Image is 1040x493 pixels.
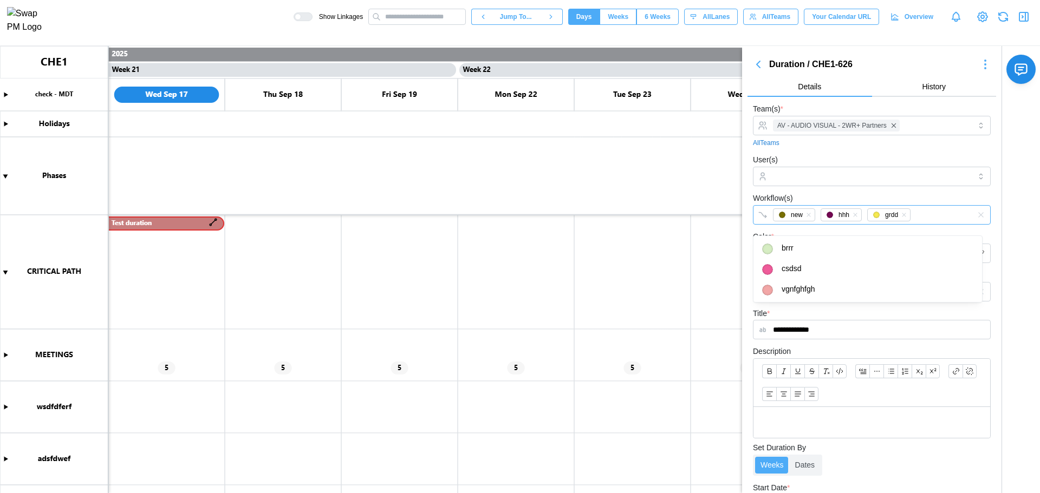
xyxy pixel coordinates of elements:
div: csdsd [782,263,802,275]
button: Subscript [912,364,926,378]
button: Align text: justify [790,387,804,401]
span: All Lanes [703,9,730,24]
span: Details [798,83,821,90]
label: Color [753,231,774,243]
button: Close Drawer [1016,9,1031,24]
label: User(s) [753,154,778,166]
label: Team(s) [753,103,783,115]
div: hhh [838,210,849,220]
label: Description [753,346,791,358]
span: Overview [905,9,933,24]
span: Weeks [608,9,628,24]
label: Dates [790,457,821,474]
button: Strikethrough [804,364,818,378]
label: Workflow(s) [753,193,793,205]
a: Notifications [947,8,965,26]
button: Refresh Grid [996,9,1011,24]
span: AV - AUDIO VISUAL - 2WR+ Partners [777,121,887,131]
span: Jump To... [500,9,532,24]
button: Code [833,364,847,378]
span: Show Linkages [313,12,363,21]
span: 6 Weeks [645,9,671,24]
label: Title [753,308,770,320]
button: Remove link [963,364,977,378]
a: All Teams [753,138,779,148]
div: new [791,210,803,220]
button: Italic [776,364,790,378]
a: View Project [975,9,990,24]
button: Blockquote [855,364,869,378]
label: Weeks [755,457,789,474]
button: Align text: center [776,387,790,401]
span: Days [576,9,592,24]
button: Link [948,364,963,378]
button: Superscript [926,364,940,378]
label: Set Duration By [753,442,806,454]
button: Underline [790,364,804,378]
button: Clear formatting [818,364,833,378]
button: Bold [762,364,776,378]
button: Horizontal line [869,364,883,378]
img: Swap PM Logo [7,7,51,34]
div: Duration / CHE1-626 [769,58,974,71]
div: grdd [885,210,898,220]
button: Align text: right [804,387,818,401]
button: Bullet list [883,364,898,378]
div: vgnfghfgh [782,284,815,295]
div: brrr [782,242,794,254]
span: Your Calendar URL [812,9,871,24]
span: History [922,83,946,90]
button: Ordered list [898,364,912,378]
button: Align text: left [762,387,776,401]
span: All Teams [762,9,790,24]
